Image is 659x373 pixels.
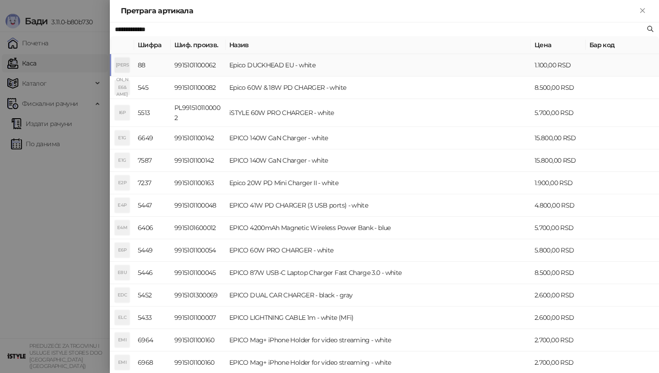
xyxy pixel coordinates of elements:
div: E4P [115,198,130,213]
td: 9915101600012 [171,217,226,239]
td: Epico 20W PD Mini Charger II - white [226,172,531,194]
td: EPICO DUAL CAR CHARGER - black - gray [226,284,531,307]
div: EMI [115,355,130,370]
td: 9915101100048 [171,194,226,217]
div: E6P [115,243,130,258]
td: 9915101100142 [171,149,226,172]
td: 6406 [134,217,171,239]
td: 1.100,00 RSD [531,54,586,77]
td: 4.800,00 RSD [531,194,586,217]
td: 9915101100163 [171,172,226,194]
div: I6P [115,105,130,120]
th: Цена [531,36,586,54]
div: Претрага артикала [121,5,637,16]
td: 9915101100054 [171,239,226,262]
td: 5.700,00 RSD [531,217,586,239]
td: 9915101100142 [171,127,226,149]
td: 9915101100160 [171,329,226,351]
td: EPICO 87W USB-C Laptop Charger Fast Charge 3.0 - white [226,262,531,284]
td: 8.500,00 RSD [531,262,586,284]
div: E1G [115,131,130,145]
th: Шиф. произв. [171,36,226,54]
div: E6& [115,80,130,95]
td: Epico 60W & 18W PD CHARGER - white [226,77,531,99]
td: 5446 [134,262,171,284]
td: EPICO 60W PRO CHARGER - white [226,239,531,262]
button: Close [637,5,648,16]
div: ELC [115,310,130,325]
td: 7237 [134,172,171,194]
td: EPICO 4200mAh Magnetic Wireless Power Bank - blue [226,217,531,239]
td: 5.800,00 RSD [531,239,586,262]
td: 88 [134,54,171,77]
td: 1.900,00 RSD [531,172,586,194]
th: Бар код [586,36,659,54]
td: 5452 [134,284,171,307]
td: 5447 [134,194,171,217]
td: 9915101100062 [171,54,226,77]
td: 5513 [134,99,171,127]
td: iSTYLE 60W PRO CHARGER - white [226,99,531,127]
td: 6649 [134,127,171,149]
div: [PERSON_NAME] [115,58,130,72]
td: EPICO LIGHTNING CABLE 1m - white (MFi) [226,307,531,329]
td: 6964 [134,329,171,351]
td: EPICO 41W PD CHARGER (3 USB ports) - white [226,194,531,217]
td: 2.600,00 RSD [531,284,586,307]
td: 2.600,00 RSD [531,307,586,329]
td: EPICO 140W GaN Charger - white [226,149,531,172]
td: EPICO 140W GaN Charger - white [226,127,531,149]
td: 5.700,00 RSD [531,99,586,127]
td: 5449 [134,239,171,262]
td: 5433 [134,307,171,329]
td: 9915101100045 [171,262,226,284]
th: Шифра [134,36,171,54]
div: EDC [115,288,130,302]
td: 9915101300069 [171,284,226,307]
div: E4M [115,220,130,235]
td: Epico DUCKHEAD EU - white [226,54,531,77]
td: 545 [134,77,171,99]
div: E1G [115,153,130,168]
td: 9915101100082 [171,77,226,99]
div: E8U [115,265,130,280]
td: 7587 [134,149,171,172]
td: EPICO Mag+ iPhone Holder for video streaming - white [226,329,531,351]
td: 8.500,00 RSD [531,77,586,99]
th: Назив [226,36,531,54]
td: 9915101100007 [171,307,226,329]
td: PL9915101100002 [171,99,226,127]
td: 15.800,00 RSD [531,149,586,172]
td: 2.700,00 RSD [531,329,586,351]
div: EMI [115,333,130,347]
div: E2P [115,176,130,190]
td: 15.800,00 RSD [531,127,586,149]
